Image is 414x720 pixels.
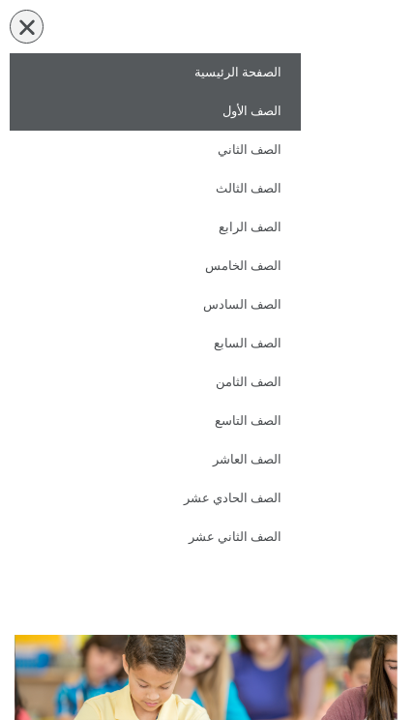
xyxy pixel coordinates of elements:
[10,92,301,131] a: الصف الأول
[10,131,301,169] a: الصف الثاني
[10,208,301,247] a: الصف الرابع
[10,518,301,556] a: الصف الثاني عشر
[10,440,301,479] a: الصف العاشر
[10,402,301,440] a: الصف التاسع
[10,53,301,92] a: الصفحة الرئيسية
[10,247,301,285] a: الصف الخامس
[10,10,44,44] div: כפתור פתיחת תפריט
[10,324,301,363] a: الصف السابع
[10,363,301,402] a: الصف الثامن
[10,169,301,208] a: الصف الثالث
[10,285,301,324] a: الصف السادس
[10,479,301,518] a: الصف الحادي عشر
